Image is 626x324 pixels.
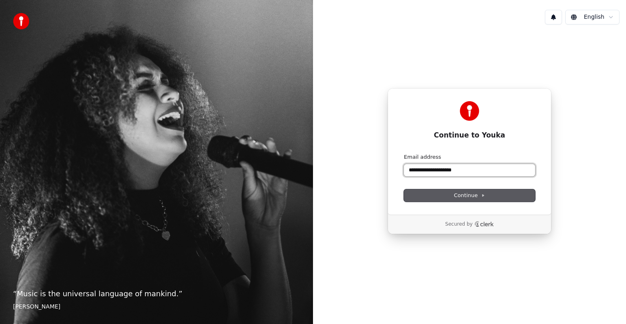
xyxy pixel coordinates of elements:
span: Continue [454,192,485,199]
a: Clerk logo [474,221,494,227]
img: Youka [460,101,479,121]
p: “ Music is the universal language of mankind. ” [13,288,300,300]
footer: [PERSON_NAME] [13,303,300,311]
p: Secured by [445,221,472,228]
label: Email address [404,153,441,161]
img: youka [13,13,29,29]
button: Continue [404,189,535,202]
h1: Continue to Youka [404,131,535,140]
